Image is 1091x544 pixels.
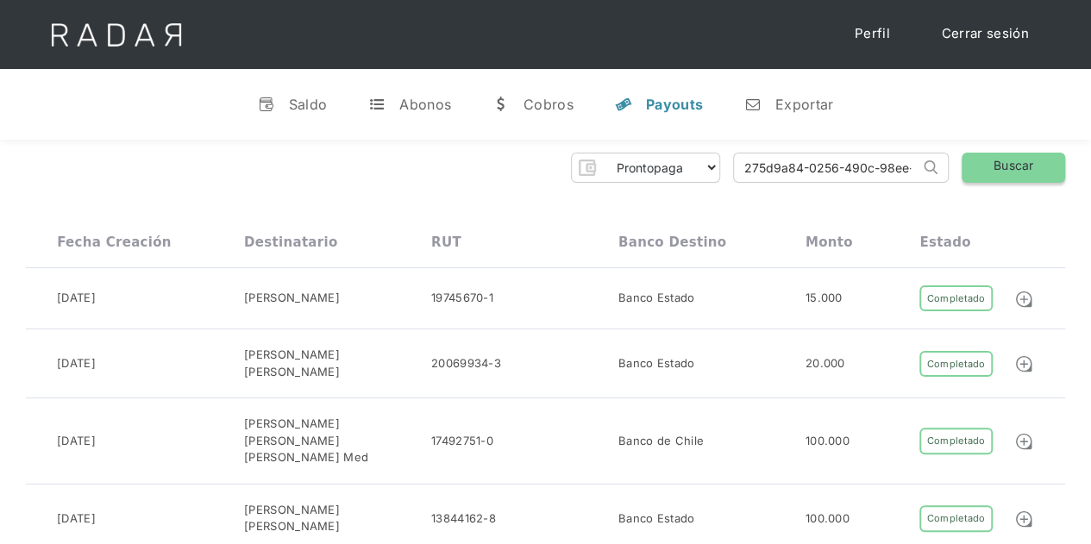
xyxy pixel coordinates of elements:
[806,234,853,250] div: Monto
[524,96,574,113] div: Cobros
[368,96,386,113] div: t
[57,433,96,450] div: [DATE]
[244,347,431,380] div: [PERSON_NAME] [PERSON_NAME]
[919,505,992,532] div: Completado
[618,510,695,528] div: Banco Estado
[919,428,992,454] div: Completado
[57,510,96,528] div: [DATE]
[775,96,833,113] div: Exportar
[962,153,1065,183] a: Buscar
[244,502,431,535] div: [PERSON_NAME] [PERSON_NAME]
[57,290,96,307] div: [DATE]
[744,96,762,113] div: n
[399,96,451,113] div: Abonos
[925,17,1046,51] a: Cerrar sesión
[1014,510,1033,528] img: Detalle
[1014,432,1033,451] img: Detalle
[919,351,992,378] div: Completado
[431,433,493,450] div: 17492751-0
[646,96,703,113] div: Payouts
[919,285,992,312] div: Completado
[806,433,850,450] div: 100.000
[492,96,510,113] div: w
[837,17,907,51] a: Perfil
[244,416,431,466] div: [PERSON_NAME] [PERSON_NAME] [PERSON_NAME] Med
[571,153,720,183] form: Form
[431,510,496,528] div: 13844162-8
[806,510,850,528] div: 100.000
[919,234,970,250] div: Estado
[431,355,501,372] div: 20069934-3
[258,96,275,113] div: v
[57,234,172,250] div: Fecha creación
[618,234,726,250] div: Banco destino
[244,290,340,307] div: [PERSON_NAME]
[618,433,704,450] div: Banco de Chile
[1014,290,1033,309] img: Detalle
[431,290,493,307] div: 19745670-1
[806,355,845,372] div: 20.000
[618,355,695,372] div: Banco Estado
[734,153,919,182] input: Busca por ID
[244,234,337,250] div: Destinatario
[806,290,843,307] div: 15.000
[618,290,695,307] div: Banco Estado
[289,96,328,113] div: Saldo
[431,234,461,250] div: RUT
[1014,354,1033,373] img: Detalle
[615,96,632,113] div: y
[57,355,96,372] div: [DATE]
